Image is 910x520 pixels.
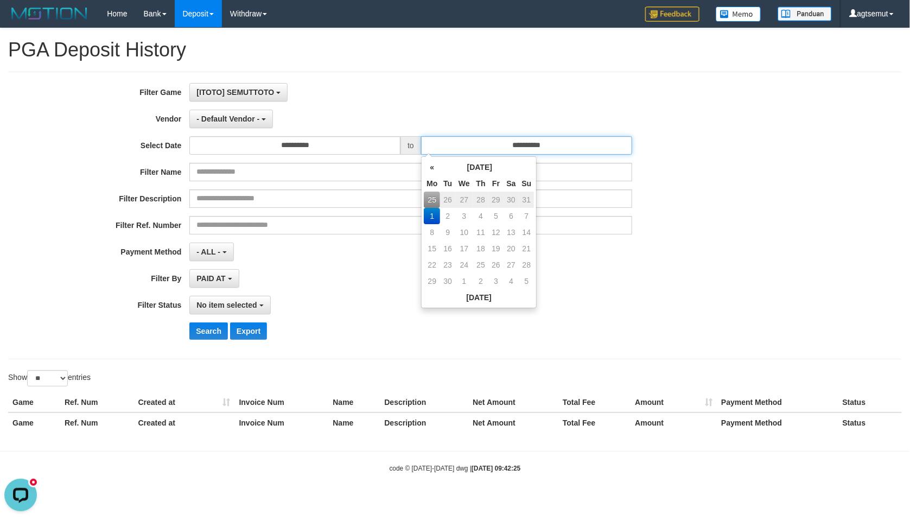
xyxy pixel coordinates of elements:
[838,413,902,433] th: Status
[519,192,534,208] td: 31
[8,39,902,61] h1: PGA Deposit History
[473,224,489,240] td: 11
[455,224,473,240] td: 10
[60,413,133,433] th: Ref. Num
[519,273,534,289] td: 5
[519,224,534,240] td: 14
[455,273,473,289] td: 1
[558,413,631,433] th: Total Fee
[189,110,273,128] button: - Default Vendor -
[440,208,455,224] td: 2
[440,159,519,175] th: [DATE]
[390,465,521,472] small: code © [DATE]-[DATE] dwg |
[400,136,421,155] span: to
[519,175,534,192] th: Su
[504,224,519,240] td: 13
[424,159,440,175] th: «
[189,269,239,288] button: PAID AT
[519,240,534,257] td: 21
[489,208,504,224] td: 5
[455,192,473,208] td: 27
[455,257,473,273] td: 24
[8,370,91,386] label: Show entries
[8,392,60,413] th: Game
[472,465,520,472] strong: [DATE] 09:42:25
[631,413,717,433] th: Amount
[28,3,39,13] div: new message indicator
[778,7,832,21] img: panduan.png
[716,7,761,22] img: Button%20Memo.svg
[134,413,235,433] th: Created at
[558,392,631,413] th: Total Fee
[489,240,504,257] td: 19
[519,257,534,273] td: 28
[455,175,473,192] th: We
[380,413,468,433] th: Description
[27,370,68,386] select: Showentries
[473,257,489,273] td: 25
[440,175,455,192] th: Tu
[196,248,220,256] span: - ALL -
[8,5,91,22] img: MOTION_logo.png
[504,257,519,273] td: 27
[60,392,133,413] th: Ref. Num
[196,115,259,123] span: - Default Vendor -
[235,392,329,413] th: Invoice Num
[473,192,489,208] td: 28
[489,192,504,208] td: 29
[519,208,534,224] td: 7
[424,208,440,224] td: 1
[440,240,455,257] td: 16
[717,413,838,433] th: Payment Method
[196,274,225,283] span: PAID AT
[189,83,288,102] button: [ITOTO] SEMUTTOTO
[380,392,468,413] th: Description
[473,240,489,257] td: 18
[440,224,455,240] td: 9
[424,240,440,257] td: 15
[8,413,60,433] th: Game
[4,4,37,37] button: Open LiveChat chat widget
[473,208,489,224] td: 4
[440,192,455,208] td: 26
[424,224,440,240] td: 8
[645,7,699,22] img: Feedback.jpg
[134,392,235,413] th: Created at
[504,273,519,289] td: 4
[424,289,534,306] th: [DATE]
[631,392,717,413] th: Amount
[473,273,489,289] td: 2
[504,192,519,208] td: 30
[196,301,257,309] span: No item selected
[440,273,455,289] td: 30
[230,322,267,340] button: Export
[489,273,504,289] td: 3
[489,257,504,273] td: 26
[196,88,274,97] span: [ITOTO] SEMUTTOTO
[328,413,380,433] th: Name
[424,257,440,273] td: 22
[473,175,489,192] th: Th
[489,175,504,192] th: Fr
[468,392,558,413] th: Net Amount
[424,192,440,208] td: 25
[504,175,519,192] th: Sa
[504,240,519,257] td: 20
[455,240,473,257] td: 17
[189,243,233,261] button: - ALL -
[455,208,473,224] td: 3
[440,257,455,273] td: 23
[235,413,329,433] th: Invoice Num
[504,208,519,224] td: 6
[717,392,838,413] th: Payment Method
[189,296,270,314] button: No item selected
[468,413,558,433] th: Net Amount
[489,224,504,240] td: 12
[189,322,228,340] button: Search
[328,392,380,413] th: Name
[838,392,902,413] th: Status
[424,175,440,192] th: Mo
[424,273,440,289] td: 29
